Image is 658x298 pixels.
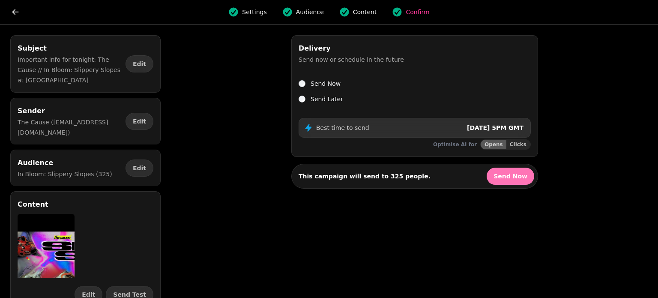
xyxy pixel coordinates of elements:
span: Audience [296,8,324,16]
label: Send Now [311,78,341,89]
h2: Content [18,199,48,211]
span: Edit [133,165,146,171]
span: Settings [242,8,266,16]
p: Important info for tonight: The Cause // In Bloom: Slippery Slopes at [GEOGRAPHIC_DATA] [18,54,122,85]
span: [DATE] 5PM GMT [467,124,523,131]
button: Clicks [506,140,530,149]
span: Edit [133,61,146,67]
button: Edit [126,160,153,177]
label: Send Later [311,94,343,104]
p: This campaign will send to people. [299,172,431,181]
p: Send now or schedule in the future [299,54,404,65]
h2: Sender [18,105,122,117]
button: Send Now [487,168,534,185]
span: Send Now [493,173,527,179]
button: go back [7,3,24,21]
span: Opens [485,142,503,147]
p: In Bloom: Slippery Slopes (325) [18,169,112,179]
h2: Subject [18,42,122,54]
span: Send Test [113,292,146,298]
span: Content [353,8,377,16]
p: Best time to send [316,123,369,132]
span: Edit [133,118,146,124]
span: Confirm [406,8,429,16]
img: https://supportthecause.co.uk/ [64,4,73,13]
button: Edit [126,55,153,72]
span: Clicks [510,142,526,147]
p: Optimise AI for [433,141,477,148]
h2: Audience [18,157,112,169]
button: Edit [126,113,153,130]
p: The Cause ([EMAIL_ADDRESS][DOMAIN_NAME]) [18,117,122,138]
button: Opens [481,140,506,149]
h2: Delivery [299,42,404,54]
strong: 325 [391,173,403,180]
span: Edit [82,292,95,298]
